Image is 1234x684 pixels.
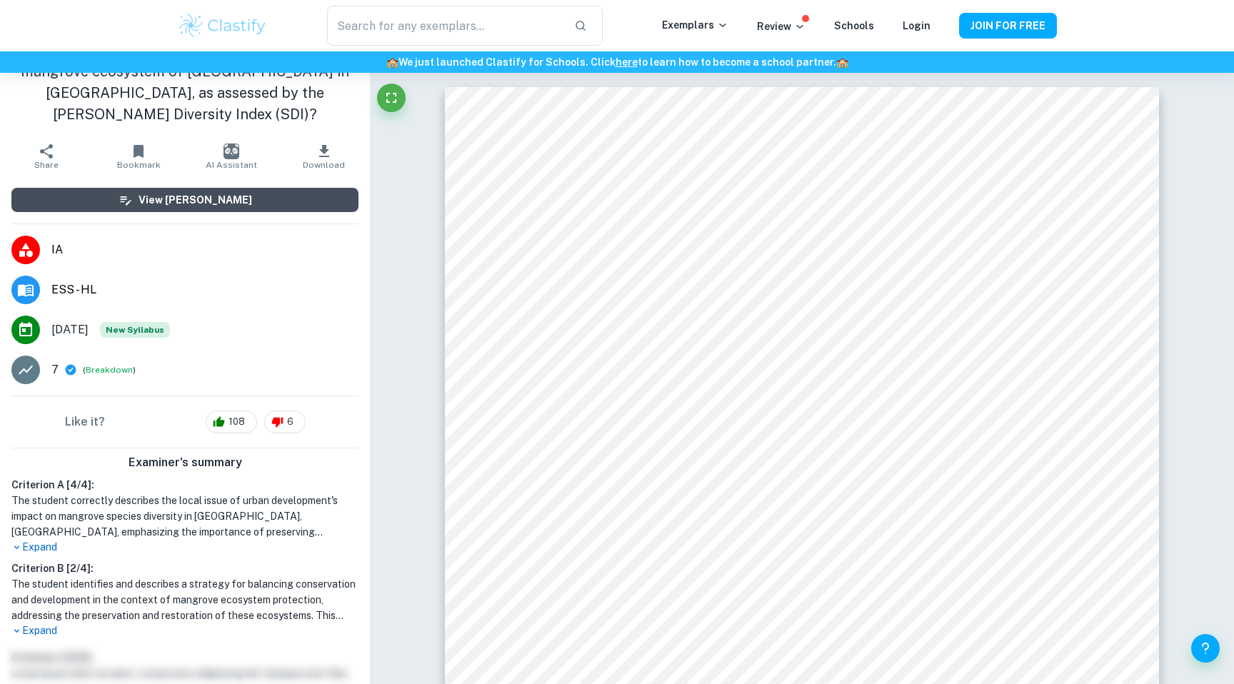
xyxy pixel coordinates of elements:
h6: View [PERSON_NAME] [139,192,252,208]
div: Starting from the May 2026 session, the ESS IA requirements have changed. We created this exempla... [100,322,170,338]
a: Login [903,20,930,31]
h6: Examiner's summary [6,454,364,471]
p: Expand [11,623,358,638]
h6: Criterion B [ 2 / 4 ]: [11,560,358,576]
button: Breakdown [86,363,133,376]
h6: Like it? [65,413,105,431]
span: [DATE] [51,321,89,338]
span: ( ) [83,363,136,377]
h6: Criterion A [ 4 / 4 ]: [11,477,358,493]
div: 108 [206,411,257,433]
img: AI Assistant [224,144,239,159]
button: View [PERSON_NAME] [11,188,358,212]
span: AI Assistant [206,160,257,170]
div: 6 [264,411,306,433]
input: Search for any exemplars... [327,6,563,46]
span: IA [51,241,358,258]
h1: The student identifies and describes a strategy for balancing conservation and development in the... [11,576,358,623]
p: Review [757,19,806,34]
button: JOIN FOR FREE [959,13,1057,39]
span: 6 [279,415,301,429]
span: Bookmark [117,160,161,170]
img: Clastify logo [177,11,268,40]
button: Download [278,136,371,176]
button: Fullscreen [377,84,406,112]
p: 7 [51,361,59,378]
span: 🏫 [386,56,398,68]
h1: The student correctly describes the local issue of urban development's impact on mangrove species... [11,493,358,540]
span: 108 [221,415,253,429]
span: ESS - HL [51,281,358,298]
p: Exemplars [662,17,728,33]
button: Help and Feedback [1191,634,1220,663]
span: 🏫 [836,56,848,68]
span: Download [303,160,345,170]
a: here [616,56,638,68]
span: New Syllabus [100,322,170,338]
button: AI Assistant [185,136,278,176]
a: Schools [834,20,874,31]
h6: We just launched Clastify for Schools. Click to learn how to become a school partner. [3,54,1231,70]
button: Bookmark [93,136,186,176]
span: Share [34,160,59,170]
p: Expand [11,540,358,555]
